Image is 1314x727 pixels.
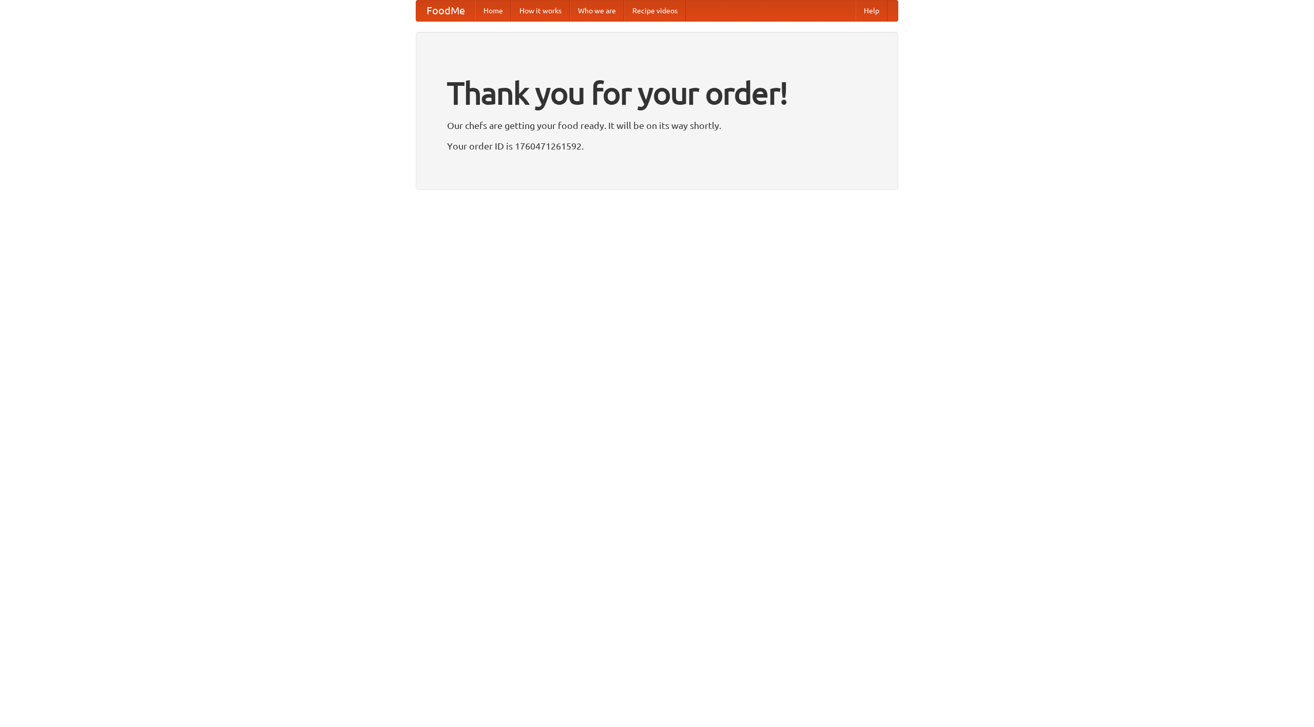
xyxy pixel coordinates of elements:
p: Our chefs are getting your food ready. It will be on its way shortly. [447,118,867,133]
h1: Thank you for your order! [447,68,867,118]
a: FoodMe [416,1,475,21]
a: How it works [511,1,570,21]
a: Help [856,1,887,21]
a: Home [475,1,511,21]
p: Your order ID is 1760471261592. [447,138,867,154]
a: Who we are [570,1,624,21]
a: Recipe videos [624,1,686,21]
